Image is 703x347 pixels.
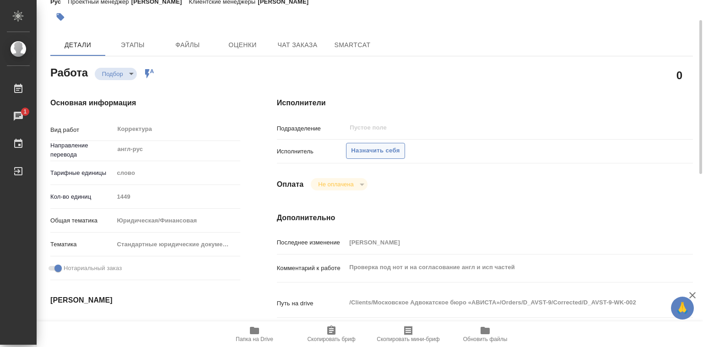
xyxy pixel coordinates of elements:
[50,295,240,306] h4: [PERSON_NAME]
[671,297,694,320] button: 🙏
[114,165,240,181] div: слово
[99,70,126,78] button: Подбор
[293,321,370,347] button: Скопировать бриф
[114,213,240,228] div: Юридическая/Финансовая
[346,236,658,249] input: Пустое поле
[111,39,155,51] span: Этапы
[50,216,114,225] p: Общая тематика
[676,67,682,83] h2: 0
[221,39,265,51] span: Оценки
[64,264,122,273] span: Нотариальный заказ
[307,336,355,342] span: Скопировать бриф
[276,39,319,51] span: Чат заказа
[166,39,210,51] span: Файлы
[311,178,367,190] div: Подбор
[349,122,637,133] input: Пустое поле
[277,238,346,247] p: Последнее изменение
[277,179,304,190] h4: Оплата
[114,318,194,331] input: Пустое поле
[675,298,690,318] span: 🙏
[346,295,658,310] textarea: /Clients/Московское Адвокатское бюро «АВИСТА»/Orders/D_AVST-9/Corrected/D_AVST-9-WK-002
[50,7,70,27] button: Добавить тэг
[50,240,114,249] p: Тематика
[50,168,114,178] p: Тарифные единицы
[50,192,114,201] p: Кол-во единиц
[277,147,346,156] p: Исполнитель
[463,336,508,342] span: Обновить файлы
[315,180,356,188] button: Не оплачена
[216,321,293,347] button: Папка на Drive
[2,105,34,128] a: 1
[236,336,273,342] span: Папка на Drive
[370,321,447,347] button: Скопировать мини-бриф
[50,64,88,80] h2: Работа
[114,190,240,203] input: Пустое поле
[277,212,693,223] h4: Дополнительно
[56,39,100,51] span: Детали
[447,321,524,347] button: Обновить файлы
[50,141,114,159] p: Направление перевода
[351,146,400,156] span: Назначить себя
[114,237,240,252] div: Стандартные юридические документы, договоры, уставы
[50,98,240,108] h4: Основная информация
[277,264,346,273] p: Комментарий к работе
[50,320,114,330] p: Дата начала работ
[330,39,374,51] span: SmartCat
[346,260,658,275] textarea: Проверка под нот и на согласование англ и исп частей
[50,125,114,135] p: Вид работ
[346,143,405,159] button: Назначить себя
[95,68,137,80] div: Подбор
[277,98,693,108] h4: Исполнители
[277,124,346,133] p: Подразделение
[277,299,346,308] p: Путь на drive
[18,107,32,116] span: 1
[377,336,439,342] span: Скопировать мини-бриф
